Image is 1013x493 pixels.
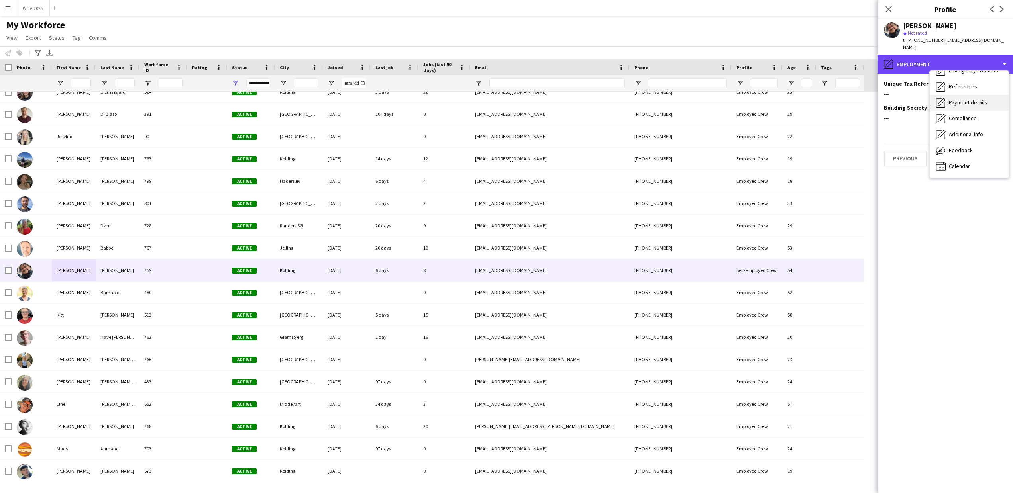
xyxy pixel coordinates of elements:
span: First Name [57,65,81,70]
div: [EMAIL_ADDRESS][DOMAIN_NAME] [470,438,630,460]
div: Feedback [930,143,1009,158]
div: Employed Crew [732,282,783,303]
div: Employed Crew [732,371,783,393]
div: 0 [418,282,470,303]
app-action-btn: Export XLSX [45,48,54,58]
div: [PERSON_NAME] [52,326,96,348]
div: Bärnholdt [96,282,139,303]
div: [GEOGRAPHIC_DATA] [275,125,323,147]
div: [PERSON_NAME] [96,170,139,192]
img: Karoline Lunddal Dam [17,219,33,235]
button: Open Filter Menu [328,80,335,87]
div: [GEOGRAPHIC_DATA] [275,192,323,214]
div: [PHONE_NUMBER] [630,215,732,237]
div: 799 [139,170,187,192]
div: [EMAIL_ADDRESS][DOMAIN_NAME] [470,282,630,303]
div: Kitt [52,304,96,326]
div: Emergency contacts [930,63,1009,79]
div: 14 days [371,148,418,170]
span: Comms [89,34,107,41]
img: Josefine Brandorff [17,129,33,145]
div: Employed Crew [732,438,783,460]
div: [PHONE_NUMBER] [630,170,732,192]
span: Active [232,335,257,340]
input: Last Name Filter Input [115,78,135,88]
div: Employed Crew [732,192,783,214]
div: [PHONE_NUMBER] [630,304,732,326]
div: [EMAIL_ADDRESS][DOMAIN_NAME] [470,192,630,214]
div: [PHONE_NUMBER] [630,148,732,170]
div: 19 [783,148,816,170]
div: 97 days [371,371,418,393]
div: --- [884,90,1007,98]
span: Active [232,268,257,274]
input: Joined Filter Input [342,78,366,88]
div: 24 [783,438,816,460]
div: [EMAIL_ADDRESS][DOMAIN_NAME] [470,81,630,103]
span: Active [232,201,257,207]
div: Employed Crew [732,237,783,259]
div: [DATE] [323,304,371,326]
div: 57 [783,393,816,415]
img: Johanne Bjerrisgaard [17,85,33,101]
div: 53 [783,237,816,259]
div: [PERSON_NAME] [52,348,96,370]
div: [EMAIL_ADDRESS][DOMAIN_NAME] [470,304,630,326]
div: [PERSON_NAME] [52,215,96,237]
div: --- [884,114,1007,121]
span: Compliance [949,115,977,122]
button: Open Filter Menu [821,80,828,87]
div: [PERSON_NAME] [PERSON_NAME] [96,348,139,370]
div: [PERSON_NAME][EMAIL_ADDRESS][DOMAIN_NAME] [470,348,630,370]
div: Di Biaso [96,103,139,125]
div: 0 [418,460,470,482]
button: Open Filter Menu [736,80,744,87]
div: 20 [418,415,470,437]
div: [PHONE_NUMBER] [630,348,732,370]
input: Workforce ID Filter Input [159,78,183,88]
div: 58 [783,304,816,326]
span: Profile [736,65,752,70]
div: [EMAIL_ADDRESS][DOMAIN_NAME] [470,460,630,482]
div: 767 [139,237,187,259]
div: 52 [783,282,816,303]
div: [PERSON_NAME] [52,415,96,437]
span: Status [232,65,247,70]
div: [EMAIL_ADDRESS][DOMAIN_NAME] [470,170,630,192]
span: Active [232,156,257,162]
img: Julius Vissing [17,196,33,212]
div: 768 [139,415,187,437]
img: Julie Sørensen [17,174,33,190]
input: Age Filter Input [802,78,811,88]
div: Kolding [275,81,323,103]
div: [PERSON_NAME] [52,371,96,393]
div: [PHONE_NUMBER] [630,81,732,103]
div: 12 [418,148,470,170]
div: Have [PERSON_NAME] [PERSON_NAME] [96,326,139,348]
a: View [3,33,21,43]
div: [DATE] [323,371,371,393]
div: Employed Crew [732,103,783,125]
div: [PERSON_NAME] [PERSON_NAME] [96,393,139,415]
div: Josefine [52,125,96,147]
div: [DATE] [323,438,371,460]
button: Open Filter Menu [144,80,151,87]
div: [EMAIL_ADDRESS][DOMAIN_NAME] [470,125,630,147]
div: Randers SØ [275,215,323,237]
div: Compliance [930,111,1009,127]
div: [DATE] [323,415,371,437]
div: 0 [418,438,470,460]
div: Employed Crew [732,415,783,437]
div: [PERSON_NAME] [PERSON_NAME] [96,371,139,393]
img: Lasse Have Clausen Pedersen [17,330,33,346]
div: [PHONE_NUMBER] [630,103,732,125]
div: 90 [139,125,187,147]
div: [EMAIL_ADDRESS][DOMAIN_NAME] [470,148,630,170]
div: 15 [418,304,470,326]
div: 762 [139,326,187,348]
div: [PHONE_NUMBER] [630,326,732,348]
div: Haderslev [275,170,323,192]
div: 1 day [371,326,418,348]
div: 480 [139,282,187,303]
span: Status [49,34,65,41]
